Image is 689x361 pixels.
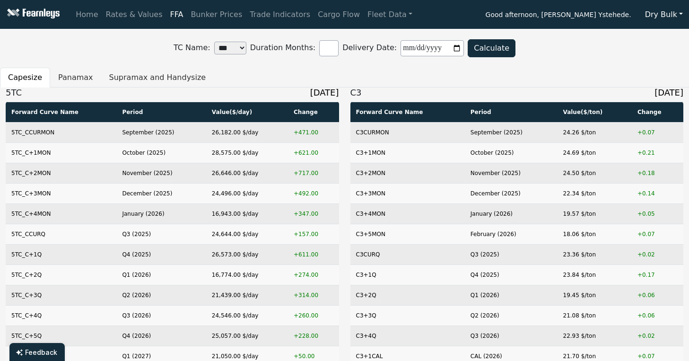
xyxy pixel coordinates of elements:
[288,326,339,346] td: +228.00
[288,305,339,326] td: +260.00
[6,163,116,183] td: 5TC_C+2MON
[206,244,288,264] td: 26,573.00 $/day
[465,183,558,203] td: December (2025)
[6,264,116,285] td: 5TC_C+2Q
[116,183,206,203] td: December (2025)
[350,224,465,244] td: C3+5MON
[350,264,465,285] td: C3+1Q
[206,285,288,305] td: 21,439.00 $/day
[6,224,116,244] td: 5TC_CCURQ
[632,285,683,305] td: +0.06
[314,5,364,24] a: Cargo Flow
[465,244,558,264] td: Q3 (2025)
[558,244,632,264] td: 23.36 $/ton
[558,163,632,183] td: 24.50 $/ton
[206,102,288,122] th: Value ($/day)
[465,305,558,326] td: Q2 (2026)
[350,285,465,305] td: C3+2Q
[101,68,214,88] button: Supramax and Handysize
[288,122,339,142] td: +471.00
[468,39,515,57] button: Calculate
[364,5,416,24] a: Fleet Data
[6,183,116,203] td: 5TC_C+3MON
[558,305,632,326] td: 21.08 $/ton
[558,142,632,163] td: 24.69 $/ton
[350,142,465,163] td: C3+1MON
[6,305,116,326] td: 5TC_C+4Q
[465,102,558,122] th: Period
[465,285,558,305] td: Q1 (2026)
[6,142,116,163] td: 5TC_C+1MON
[465,224,558,244] td: February (2026)
[187,5,246,24] a: Bunker Prices
[350,122,465,142] td: C3CURMON
[401,40,464,56] input: Delivery Date:
[632,224,683,244] td: +0.07
[486,8,631,24] span: Good afternoon, [PERSON_NAME] Ystehede.
[206,264,288,285] td: 16,774.00 $/day
[288,203,339,224] td: +347.00
[116,305,206,326] td: Q3 (2026)
[116,326,206,346] td: Q4 (2026)
[558,264,632,285] td: 23.84 $/ton
[350,102,465,122] th: Forward Curve Name
[465,264,558,285] td: Q4 (2025)
[206,163,288,183] td: 26,646.00 $/day
[632,244,683,264] td: +0.02
[5,9,60,20] img: Fearnleys Logo
[116,122,206,142] td: September (2025)
[465,142,558,163] td: October (2025)
[465,203,558,224] td: January (2026)
[350,203,465,224] td: C3+4MON
[350,244,465,264] td: C3CURQ
[6,326,116,346] td: 5TC_C+5Q
[319,40,339,56] input: Duration Months:
[288,224,339,244] td: +157.00
[654,88,683,98] span: [DATE]
[465,163,558,183] td: November (2025)
[6,244,116,264] td: 5TC_C+1Q
[116,264,206,285] td: Q1 (2026)
[350,183,465,203] td: C3+3MON
[558,224,632,244] td: 18.06 $/ton
[206,183,288,203] td: 24,496.00 $/day
[206,203,288,224] td: 16,943.00 $/day
[632,203,683,224] td: +0.05
[246,5,314,24] a: Trade Indicators
[558,326,632,346] td: 22.93 $/ton
[288,142,339,163] td: +621.00
[102,5,166,24] a: Rates & Values
[350,326,465,346] td: C3+4Q
[350,88,684,98] h3: C3
[206,122,288,142] td: 26,182.00 $/day
[558,285,632,305] td: 19.45 $/ton
[288,163,339,183] td: +717.00
[206,305,288,326] td: 24,546.00 $/day
[116,224,206,244] td: Q3 (2025)
[206,224,288,244] td: 24,644.00 $/day
[116,285,206,305] td: Q2 (2026)
[206,142,288,163] td: 28,575.00 $/day
[116,163,206,183] td: November (2025)
[558,203,632,224] td: 19.57 $/ton
[6,122,116,142] td: 5TC_CCURMON
[558,122,632,142] td: 24.26 $/ton
[250,36,342,60] label: Duration Months:
[558,102,632,122] th: Value ($/ton)
[288,102,339,122] th: Change
[206,326,288,346] td: 25,057.00 $/day
[288,244,339,264] td: +611.00
[632,183,683,203] td: +0.14
[116,102,206,122] th: Period
[632,142,683,163] td: +0.21
[632,305,683,326] td: +0.06
[632,102,683,122] th: Change
[116,203,206,224] td: January (2026)
[639,6,689,24] button: Dry Bulk
[288,285,339,305] td: +314.00
[465,326,558,346] td: Q3 (2026)
[288,183,339,203] td: +492.00
[72,5,102,24] a: Home
[632,326,683,346] td: +0.02
[214,42,246,54] select: TC Name:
